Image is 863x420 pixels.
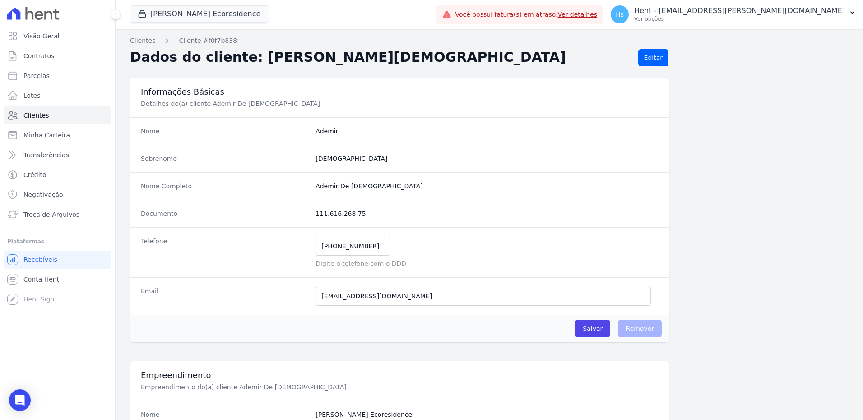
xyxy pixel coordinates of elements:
dt: Nome Completo [141,182,308,191]
span: Conta Hent [23,275,59,284]
dd: Ademir De [DEMOGRAPHIC_DATA] [316,182,658,191]
span: Transferências [23,151,69,160]
nav: Breadcrumb [130,36,849,46]
a: Lotes [4,87,111,105]
span: Remover [618,320,662,337]
dt: Nome [141,410,308,419]
span: Visão Geral [23,32,60,41]
dd: Ademir [316,127,658,136]
a: Clientes [4,106,111,124]
p: Digite o telefone com o DDD [316,259,658,268]
span: Lotes [23,91,41,100]
a: Parcelas [4,67,111,85]
a: Crédito [4,166,111,184]
a: Editar [638,49,668,66]
span: Clientes [23,111,49,120]
button: [PERSON_NAME] Ecoresidence [130,5,268,23]
dt: Sobrenome [141,154,308,163]
span: Hs [616,11,624,18]
span: Minha Carteira [23,131,70,140]
a: Negativação [4,186,111,204]
dt: Nome [141,127,308,136]
p: Detalhes do(a) cliente Ademir De [DEMOGRAPHIC_DATA] [141,99,444,108]
span: Crédito [23,170,46,179]
span: Recebíveis [23,255,57,264]
input: Salvar [575,320,610,337]
dt: Telefone [141,237,308,268]
dt: Documento [141,209,308,218]
a: Visão Geral [4,27,111,45]
dt: Email [141,287,308,306]
dd: 111.616.268 75 [316,209,658,218]
button: Hs Hent - [EMAIL_ADDRESS][PERSON_NAME][DOMAIN_NAME] Ver opções [603,2,863,27]
a: Transferências [4,146,111,164]
a: Conta Hent [4,270,111,288]
a: Ver detalhes [558,11,598,18]
h3: Empreendimento [141,370,658,381]
span: Parcelas [23,71,50,80]
dd: [DEMOGRAPHIC_DATA] [316,154,658,163]
p: Empreendimento do(a) cliente Ademir De [DEMOGRAPHIC_DATA] [141,383,444,392]
a: Contratos [4,47,111,65]
h3: Informações Básicas [141,87,658,97]
a: Clientes [130,36,155,46]
span: Você possui fatura(s) em atraso. [455,10,597,19]
div: Plataformas [7,236,108,247]
p: Hent - [EMAIL_ADDRESS][PERSON_NAME][DOMAIN_NAME] [634,6,845,15]
span: Troca de Arquivos [23,210,79,219]
a: Cliente #f0f7b838 [179,36,237,46]
span: Negativação [23,190,63,199]
a: Minha Carteira [4,126,111,144]
p: Ver opções [634,15,845,23]
h2: Dados do cliente: [PERSON_NAME][DEMOGRAPHIC_DATA] [130,49,631,66]
div: Open Intercom Messenger [9,389,31,411]
a: Recebíveis [4,251,111,269]
dd: [PERSON_NAME] Ecoresidence [316,410,658,419]
a: Troca de Arquivos [4,205,111,224]
span: Contratos [23,51,54,60]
